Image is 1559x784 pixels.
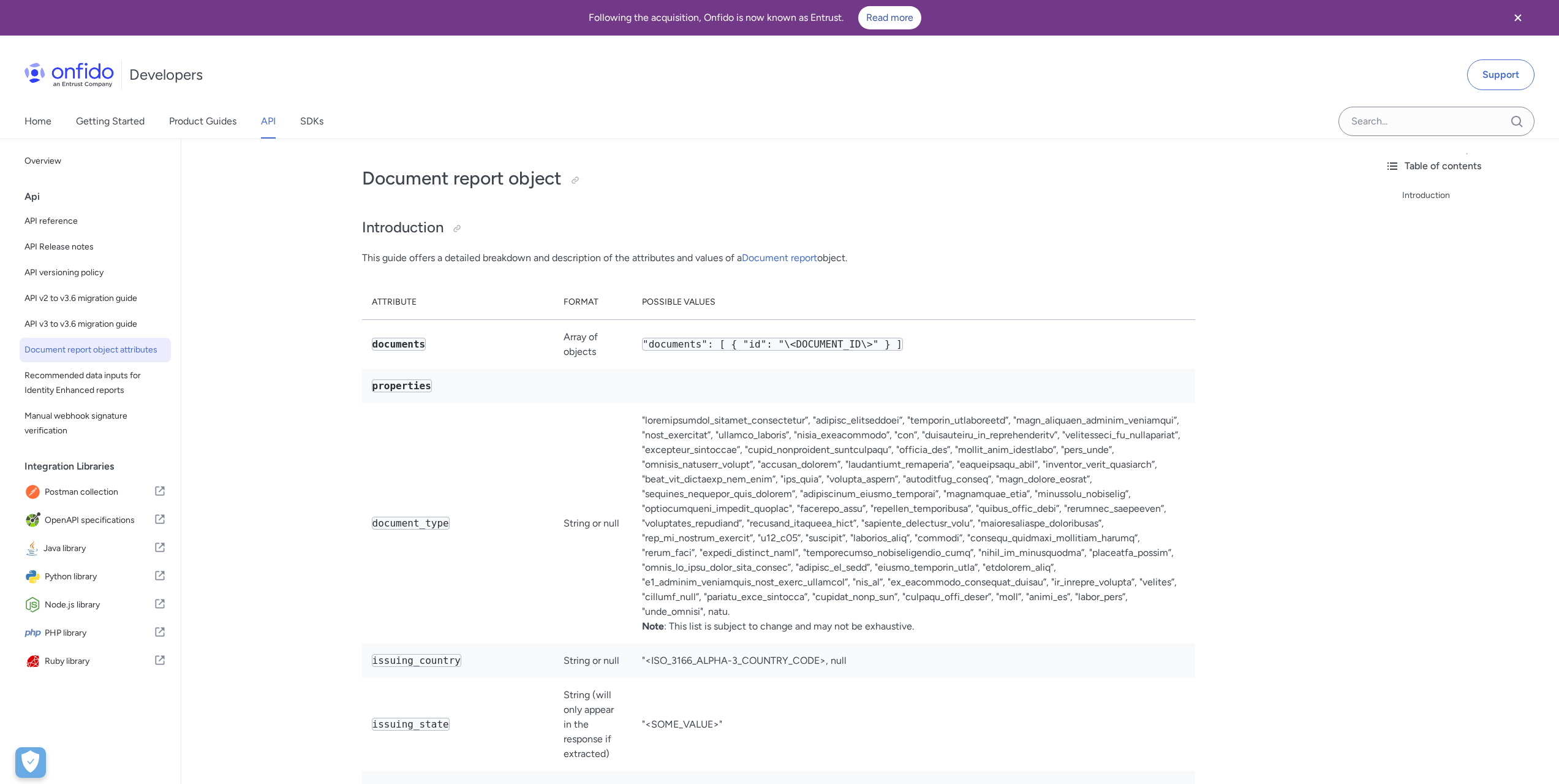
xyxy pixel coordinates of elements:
[45,596,154,614] span: Node.js library
[20,592,171,618] a: IconNode.js libraryNode.js library
[25,104,51,139] a: Home
[20,563,171,590] a: IconPython libraryPython library
[169,104,236,139] a: Product Guides
[1495,2,1541,33] button: Close banner
[1511,10,1525,25] svg: Close banner
[45,653,154,670] span: Ruby library
[20,235,171,259] a: API Release notes
[129,65,203,85] h1: Developers
[25,596,45,614] img: IconNode.js library
[20,338,171,362] a: Document report object attributes
[642,338,903,351] code: "documents": [ { "id": "\<DOCUMENT_ID\>" } ]
[25,265,166,280] span: API versioning policy
[76,104,145,139] a: Getting Started
[372,338,426,351] code: documents
[45,512,154,529] span: OpenAPI specifications
[25,368,166,398] span: Recommended data inputs for Identity Enhanced reports
[20,286,171,311] a: API v2 to v3.6 migration guide
[25,291,166,306] span: API v2 to v3.6 migration guide
[25,154,166,169] span: Overview
[1402,188,1549,203] a: Introduction
[25,484,45,501] img: IconPostman collection
[362,166,1195,191] h1: Document report object
[1385,159,1549,173] div: Table of contents
[642,620,664,632] strong: Note
[742,252,817,264] a: Document report
[25,568,45,585] img: IconPython library
[15,6,1495,29] div: Following the acquisition, Onfido is now known as Entrust.
[554,319,632,369] td: Array of objects
[554,285,632,320] th: Format
[25,240,166,254] span: API Release notes
[632,285,1195,320] th: Possible values
[25,540,43,557] img: IconJava library
[25,317,166,332] span: API v3 to v3.6 migration guide
[1338,107,1534,136] input: Onfido search input field
[25,512,45,529] img: IconOpenAPI specifications
[25,625,45,642] img: IconPHP library
[554,678,632,771] td: String (will only appear in the response if extracted)
[300,104,323,139] a: SDKs
[554,644,632,678] td: String or null
[372,654,462,667] code: issuing_country
[20,209,171,234] a: API reference
[20,363,171,403] a: Recommended data inputs for Identity Enhanced reports
[15,747,46,778] div: Préférences de cookies
[25,653,45,670] img: IconRuby library
[25,454,176,479] div: Integration Libraries
[372,517,450,530] code: document_type
[362,251,1195,265] p: This guide offers a detailed breakdown and description of the attributes and values of a object.
[554,403,632,644] td: String or null
[20,507,171,534] a: IconOpenAPI specificationsOpenAPI specifications
[15,747,46,778] button: Ouvrir le centre de préférences
[632,678,1195,771] td: "<SOME_VALUE>"
[25,343,166,357] span: Document report object attributes
[20,404,171,443] a: Manual webhook signature verification
[858,6,921,29] a: Read more
[362,285,554,320] th: Attribute
[20,261,171,285] a: API versioning policy
[25,409,166,438] span: Manual webhook signature verification
[45,484,154,501] span: Postman collection
[362,218,1195,238] h2: Introduction
[632,644,1195,678] td: "<ISO_3166_ALPHA-3_COUNTRY_CODE>, null
[45,568,154,585] span: Python library
[20,312,171,337] a: API v3 to v3.6 migration guide
[632,403,1195,644] td: "loremipsumdol_sitamet_consectetur”, "adipisc_elitseddoei”, "temporin_utlaboreetd”, "magn_aliquae...
[261,104,276,139] a: API
[45,625,154,642] span: PHP library
[20,620,171,647] a: IconPHP libraryPHP library
[25,63,114,87] img: Onfido Logo
[20,535,171,562] a: IconJava libraryJava library
[372,379,432,392] code: properties
[20,149,171,173] a: Overview
[1467,59,1534,90] a: Support
[25,185,176,209] div: Api
[25,214,166,229] span: API reference
[43,540,154,557] span: Java library
[372,718,450,731] code: issuing_state
[20,479,171,506] a: IconPostman collectionPostman collection
[20,648,171,675] a: IconRuby libraryRuby library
